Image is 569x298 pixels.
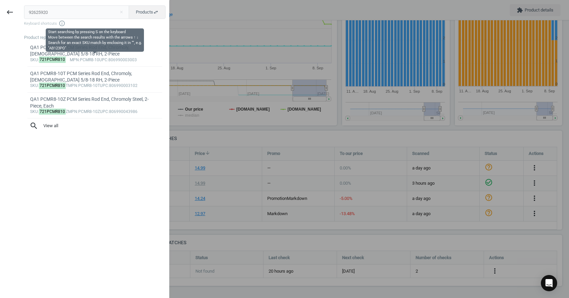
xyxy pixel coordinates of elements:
span: sku [30,83,38,88]
input: Enter the SKU or product name [24,5,129,19]
div: Start searching by pressing S on the keyboard Move between the search results with the arrows ↑ ↓... [48,29,142,51]
span: mpn [70,58,79,62]
i: search [29,121,38,130]
div: : Z :PCMR8-10Z :806990043986 [30,109,160,115]
i: swap_horiz [153,9,159,15]
span: mpn [68,83,77,88]
button: Close [116,9,126,15]
div: : :PCMR8-10 :806990003003 [30,58,160,63]
span: Products [136,9,159,15]
i: info_outline [59,20,65,27]
mark: 721PCMR810 [39,83,66,89]
span: sku [30,58,38,62]
div: : T :PCMR8-10T :806990003102 [30,83,160,89]
span: upc [100,83,108,88]
div: Product report results [24,35,169,41]
span: upc [100,109,108,114]
mark: 721PCMR810 [39,109,66,115]
div: QA1 PCMR8-10Z PCM Series Rod End, Chromoly Steel, 2-Piece, Each [30,96,160,109]
span: View all [29,121,160,130]
i: keyboard_backspace [6,8,14,16]
div: QA1 PCMR8-10T PCM Series Rod End, Chromoly, [DEMOGRAPHIC_DATA] 5/8-18 RH, 2-Piece [30,70,160,84]
div: Open Intercom Messenger [541,275,557,291]
span: upc [99,58,107,62]
button: Productsswap_horiz [129,5,166,19]
button: keyboard_backspace [2,4,18,20]
mark: 721PCMR810 [39,56,66,63]
span: Keyboard shortcuts [24,20,166,27]
button: searchView all [24,118,166,133]
div: QA1 PCMR8-10 PCM Series Rod End, Chromoly, [DEMOGRAPHIC_DATA] 5/8-18 RH, 2-Piece [30,44,160,58]
span: mpn [68,109,77,114]
span: sku [30,109,38,114]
